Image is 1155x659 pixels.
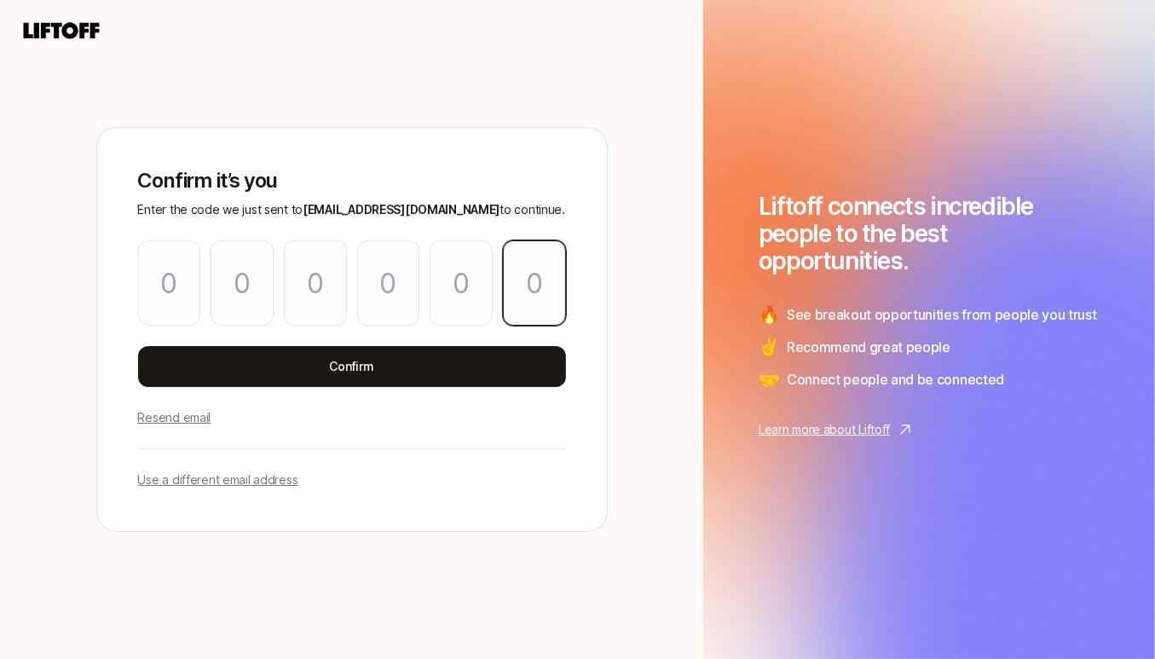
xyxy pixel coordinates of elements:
input: Please enter OTP character 2 [211,240,274,326]
span: Connect people and be connected [787,368,1004,390]
span: See breakout opportunities from people you trust [787,303,1097,326]
input: Please enter OTP character 5 [430,240,493,326]
p: Resend email [138,408,211,428]
input: Please enter OTP character 4 [357,240,420,326]
input: Please enter OTP character 6 [503,240,566,326]
a: Learn more about Liftoff [759,419,1100,440]
button: Confirm [138,346,566,387]
input: Please enter OTP character 3 [284,240,347,326]
span: 🤝 [759,367,780,392]
span: [EMAIL_ADDRESS][DOMAIN_NAME] [303,202,500,217]
span: 🔥 [759,302,780,327]
h1: Liftoff connects incredible people to the best opportunities. [759,193,1100,275]
span: Recommend great people [787,336,950,358]
p: Confirm it’s you [138,169,566,193]
p: Enter the code we just sent to to continue. [138,199,566,220]
p: Learn more about Liftoff [759,419,890,440]
input: Please enter OTP character 1 [138,240,201,326]
p: Use a different email address [138,470,298,490]
span: ✌️ [759,334,780,360]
